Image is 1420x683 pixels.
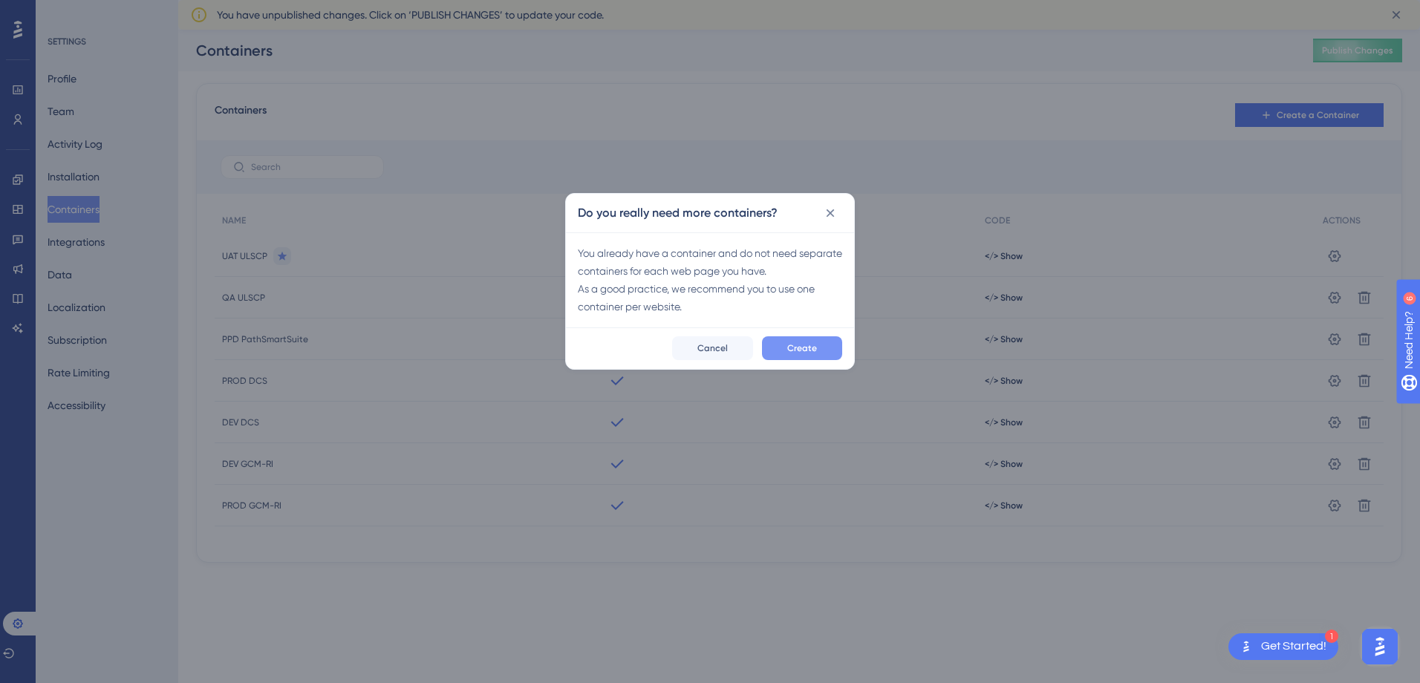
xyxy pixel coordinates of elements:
span: Cancel [697,342,728,354]
h2: Do you really need more containers? [578,204,778,222]
div: You already have a container and do not need separate containers for each web page you have. As a... [578,244,842,316]
div: Open Get Started! checklist, remaining modules: 1 [1228,633,1338,660]
img: launcher-image-alternative-text [1237,638,1255,656]
div: Get Started! [1261,638,1326,655]
div: 1 [1325,630,1338,643]
span: Create [787,342,817,354]
span: Need Help? [35,4,93,22]
iframe: UserGuiding AI Assistant Launcher [1358,624,1402,669]
div: 6 [103,7,108,19]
